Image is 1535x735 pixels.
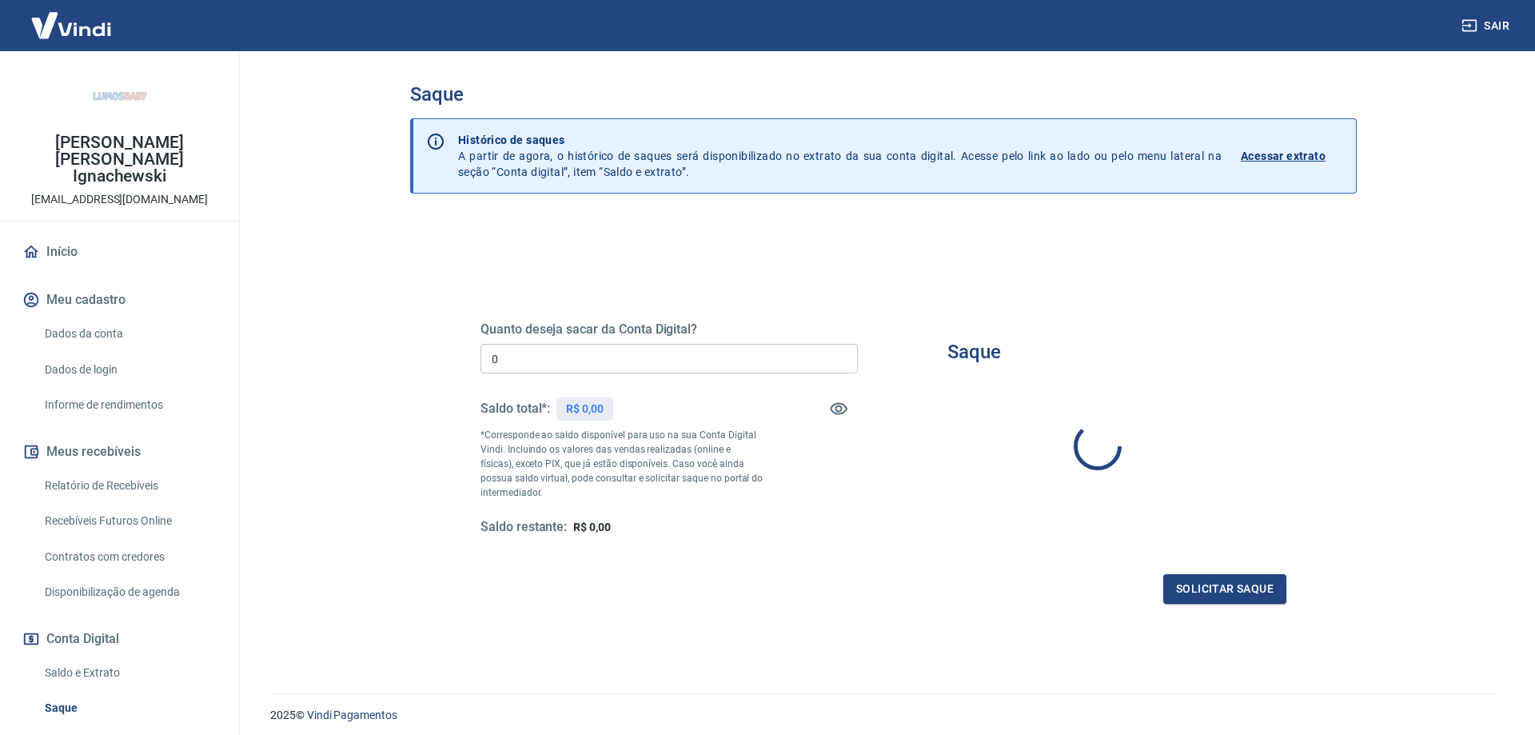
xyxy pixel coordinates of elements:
[270,707,1497,724] p: 2025 ©
[19,621,220,657] button: Conta Digital
[38,692,220,725] a: Saque
[38,576,220,609] a: Disponibilização de agenda
[573,521,611,533] span: R$ 0,00
[480,401,550,417] h5: Saldo total*:
[566,401,604,417] p: R$ 0,00
[480,322,858,338] h5: Quanto deseja sacar da Conta Digital?
[38,354,220,386] a: Dados de login
[19,434,220,469] button: Meus recebíveis
[38,469,220,502] a: Relatório de Recebíveis
[38,657,220,689] a: Saldo e Extrato
[947,341,1001,363] h3: Saque
[19,282,220,318] button: Meu cadastro
[88,64,152,128] img: 9e9fbd47-e8a9-4bfe-a032-01f60ca199fe.jpeg
[19,234,220,270] a: Início
[480,428,764,500] p: *Corresponde ao saldo disponível para uso na sua Conta Digital Vindi. Incluindo os valores das ve...
[19,1,123,50] img: Vindi
[38,389,220,421] a: Informe de rendimentos
[410,83,1357,106] h3: Saque
[38,318,220,350] a: Dados da conta
[1241,132,1343,180] a: Acessar extrato
[38,505,220,537] a: Recebíveis Futuros Online
[458,132,1222,148] p: Histórico de saques
[458,132,1222,180] p: A partir de agora, o histórico de saques será disponibilizado no extrato da sua conta digital. Ac...
[1458,11,1516,41] button: Sair
[31,191,208,208] p: [EMAIL_ADDRESS][DOMAIN_NAME]
[480,519,567,536] h5: Saldo restante:
[38,541,220,573] a: Contratos com credores
[307,709,397,721] a: Vindi Pagamentos
[13,134,226,185] p: [PERSON_NAME] [PERSON_NAME] Ignachewski
[1241,148,1326,164] p: Acessar extrato
[1163,574,1286,604] button: Solicitar saque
